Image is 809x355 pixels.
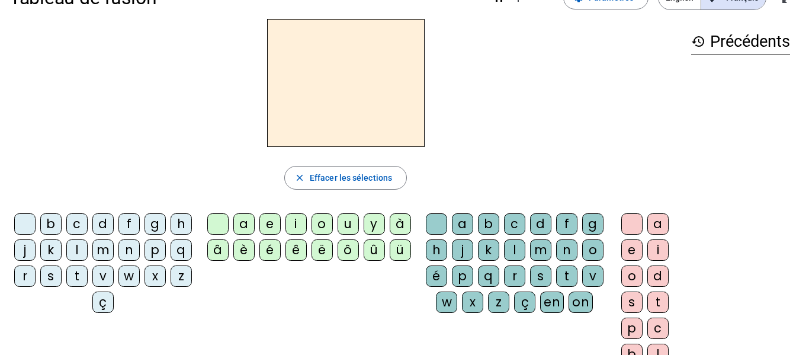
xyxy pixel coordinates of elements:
[40,213,62,235] div: b
[647,213,669,235] div: a
[452,266,473,287] div: p
[14,266,36,287] div: r
[621,292,643,313] div: s
[390,239,411,261] div: ü
[66,239,88,261] div: l
[488,292,509,313] div: z
[478,239,499,261] div: k
[621,239,643,261] div: e
[452,213,473,235] div: a
[647,292,669,313] div: t
[92,266,114,287] div: v
[569,292,593,313] div: on
[171,213,192,235] div: h
[556,266,577,287] div: t
[582,266,603,287] div: v
[171,266,192,287] div: z
[233,213,255,235] div: a
[426,239,447,261] div: h
[647,239,669,261] div: i
[285,213,307,235] div: i
[145,266,166,287] div: x
[691,34,705,49] mat-icon: history
[582,239,603,261] div: o
[294,172,305,183] mat-icon: close
[145,239,166,261] div: p
[452,239,473,261] div: j
[478,213,499,235] div: b
[338,213,359,235] div: u
[310,171,392,185] span: Effacer les sélections
[66,213,88,235] div: c
[582,213,603,235] div: g
[92,213,114,235] div: d
[691,28,790,55] h3: Précédents
[259,239,281,261] div: é
[514,292,535,313] div: ç
[233,239,255,261] div: è
[556,239,577,261] div: n
[504,266,525,287] div: r
[530,213,551,235] div: d
[145,213,166,235] div: g
[426,266,447,287] div: é
[504,239,525,261] div: l
[621,318,643,339] div: p
[40,266,62,287] div: s
[647,318,669,339] div: c
[530,239,551,261] div: m
[478,266,499,287] div: q
[118,239,140,261] div: n
[40,239,62,261] div: k
[390,213,411,235] div: à
[540,292,564,313] div: en
[312,213,333,235] div: o
[284,166,407,190] button: Effacer les sélections
[118,266,140,287] div: w
[504,213,525,235] div: c
[285,239,307,261] div: ê
[66,266,88,287] div: t
[364,213,385,235] div: y
[14,239,36,261] div: j
[436,292,457,313] div: w
[364,239,385,261] div: û
[338,239,359,261] div: ô
[207,239,229,261] div: â
[530,266,551,287] div: s
[647,266,669,287] div: d
[312,239,333,261] div: ë
[92,239,114,261] div: m
[462,292,483,313] div: x
[118,213,140,235] div: f
[621,266,643,287] div: o
[171,239,192,261] div: q
[92,292,114,313] div: ç
[259,213,281,235] div: e
[556,213,577,235] div: f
